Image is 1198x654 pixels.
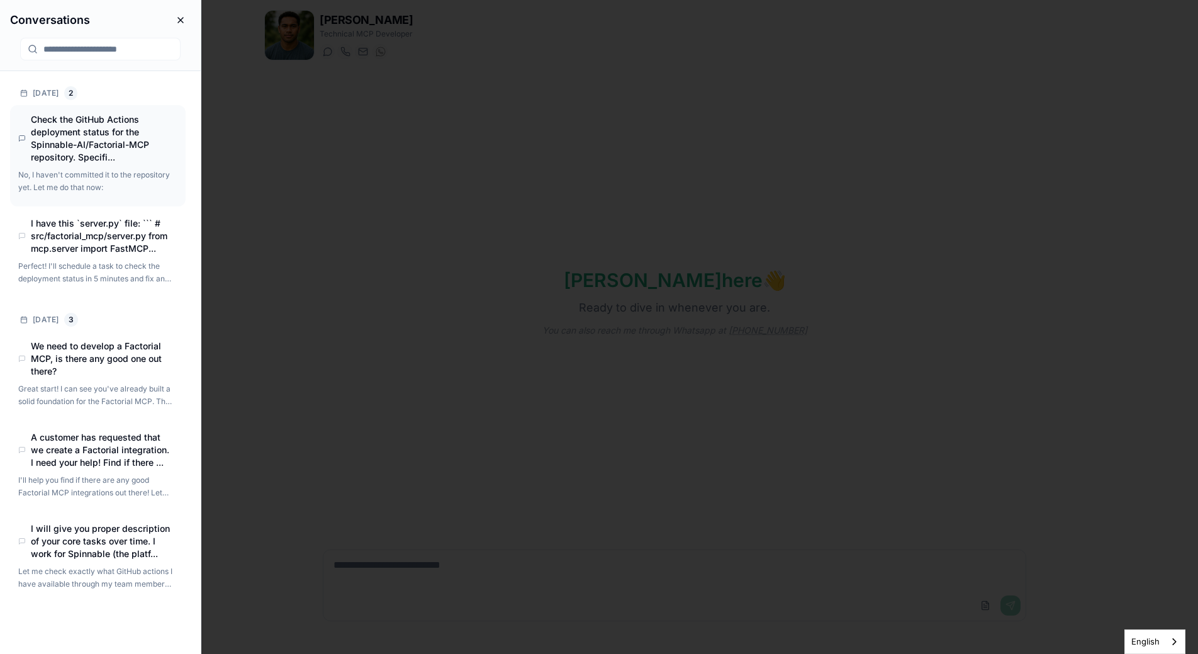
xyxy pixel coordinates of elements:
[10,514,186,603] div: I will give you proper description of your core tasks over time. I work for Spinnable (the platf....
[10,332,186,420] div: We need to develop a Factorial MCP, is there any good one out there?Great start! I can see you've...
[10,11,90,29] h3: Conversations
[18,474,175,499] p: I'll help you find if there are any good Factorial MCP integrations out there! Let me search for ...
[18,446,26,454] div: Chat Interface
[31,113,170,164] h4: Check the GitHub Actions deployment status for the Spinnable-AI/Factorial-MCP repository. Specifi...
[31,522,170,560] h4: I will give you proper description of your core tasks over time. I work for Spinnable (the platf...
[64,313,78,327] div: 3
[171,10,191,30] button: Close conversations panel
[18,169,175,193] p: No, I haven't committed it to the repository yet. Let me do that now:
[31,217,170,255] h4: I have this `server.py` file: ``` # src/factorial_mcp/server.py from mcp.server import FastMCP...
[10,105,186,206] div: Check the GitHub Actions deployment status for the Spinnable-AI/Factorial-MCP repository. Specifi...
[10,209,186,298] div: I have this `server.py` file: ``` # src/factorial_mcp/server.py from mcp.server import FastMCP......
[10,423,186,512] div: A customer has requested that we create a Factorial integration. I need your help! Find if there ...
[18,355,26,363] div: Chat Interface
[18,260,175,285] p: Perfect! I'll schedule a task to check the deployment status in 5 minutes and fix any issues if n...
[18,538,26,545] div: Chat Interface
[18,565,175,590] p: Let me check exactly what GitHub actions I have available through my team member who specializes ...
[10,308,186,332] div: [DATE]
[10,81,186,105] div: [DATE]
[18,383,175,407] p: Great start! I can see you've already built a solid foundation for the Factorial MCP. The error y...
[31,340,170,378] h4: We need to develop a Factorial MCP, is there any good one out there?
[64,86,77,100] div: 2
[18,232,26,240] div: Chat Interface
[31,431,170,469] h4: A customer has requested that we create a Factorial integration. I need your help! Find if there ...
[18,135,26,142] div: Chat Interface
